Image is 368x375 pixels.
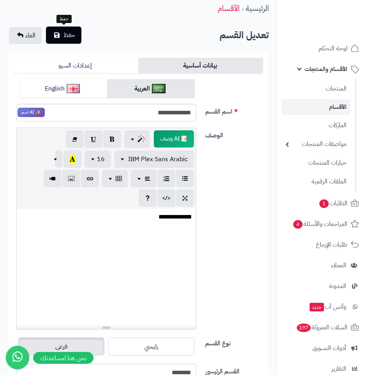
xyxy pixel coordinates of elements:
[107,79,195,98] a: العربية
[56,15,72,23] div: حفظ
[331,363,346,374] span: التقارير
[46,27,81,44] button: حفظ
[282,277,363,295] a: المدونة
[282,99,350,115] a: الأقسام
[282,297,363,316] a: وآتس آبجديد
[282,256,363,275] a: العملاء
[305,64,347,75] span: الأقسام والمنتجات
[312,343,346,354] span: أدوات التسويق
[128,155,188,164] span: IBM Plex Sans Arabic
[220,28,269,42] b: تعديل القسم
[329,281,346,291] span: المدونة
[218,2,239,14] a: الأقسام
[309,301,346,312] span: وآتس آب
[114,151,194,168] button: IBM Plex Sans Arabic
[282,173,350,190] a: الملفات الرقمية
[282,155,350,171] a: خيارات المنتجات
[9,27,42,44] a: الغاء
[319,43,347,54] span: لوحة التحكم
[297,323,311,332] span: 197
[25,31,35,40] span: الغاء
[282,80,350,97] a: المنتجات
[144,342,158,351] span: رئيسي
[63,30,75,40] span: حفظ
[282,318,363,337] a: السلات المتروكة197
[154,130,194,148] span: انقر لاستخدام رفيقك الذكي
[282,215,363,233] a: المراجعات والأسئلة4
[202,128,266,140] label: الوصف
[292,219,347,229] span: المراجعات والأسئلة
[316,239,347,250] span: طلبات الإرجاع
[246,2,269,14] a: الرئيسية
[14,58,138,73] a: إعدادات السيو
[296,322,347,333] span: السلات المتروكة
[310,303,324,311] span: جديد
[202,104,266,116] label: اسم القسم
[282,194,363,213] a: الطلبات1
[282,39,363,58] a: لوحة التحكم
[97,155,105,164] span: 16
[85,151,111,168] button: 16
[202,336,266,348] label: نوع القسم
[282,117,350,134] a: الماركات
[282,235,363,254] a: طلبات الإرجاع
[55,342,67,351] span: فرعى
[293,220,303,229] span: 4
[19,79,107,98] a: English
[152,84,166,93] img: العربية
[319,199,329,208] span: 1
[282,339,363,357] a: أدوات التسويق
[319,198,347,209] span: الطلبات
[67,84,80,93] img: English
[138,58,263,73] a: بيانات أساسية
[331,260,346,271] span: العملاء
[282,136,350,153] a: مواصفات المنتجات
[18,108,45,117] span: انقر لاستخدام رفيقك الذكي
